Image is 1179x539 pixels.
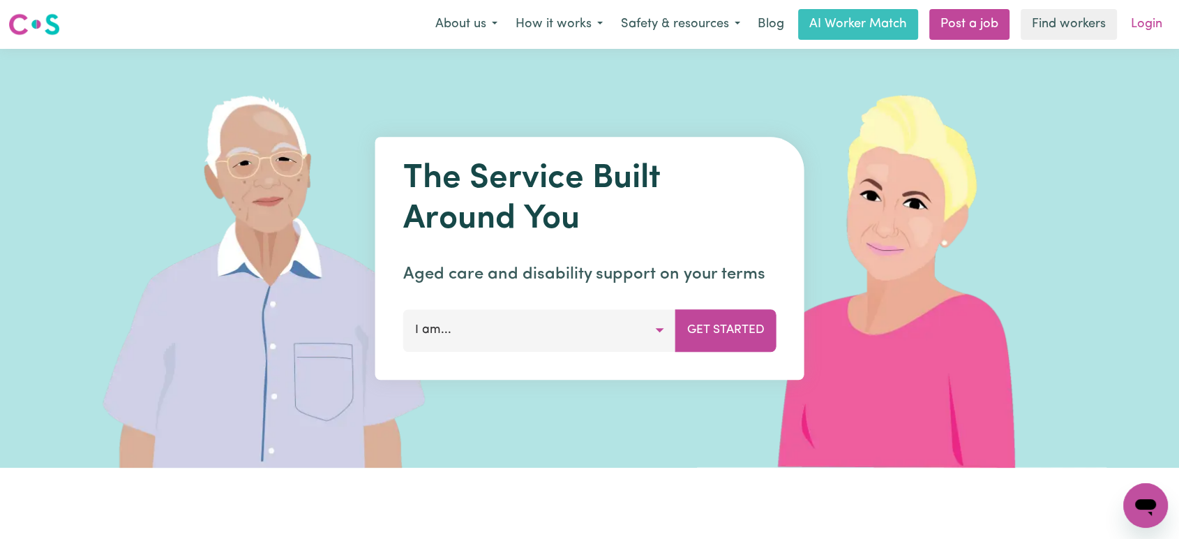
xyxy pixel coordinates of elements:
[929,9,1009,40] a: Post a job
[506,10,612,39] button: How it works
[403,262,776,287] p: Aged care and disability support on your terms
[1123,483,1168,528] iframe: Button to launch messaging window
[1021,9,1117,40] a: Find workers
[8,12,60,37] img: Careseekers logo
[749,9,793,40] a: Blog
[426,10,506,39] button: About us
[612,10,749,39] button: Safety & resources
[8,8,60,40] a: Careseekers logo
[403,159,776,239] h1: The Service Built Around You
[675,309,776,351] button: Get Started
[798,9,918,40] a: AI Worker Match
[403,309,676,351] button: I am...
[1122,9,1171,40] a: Login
